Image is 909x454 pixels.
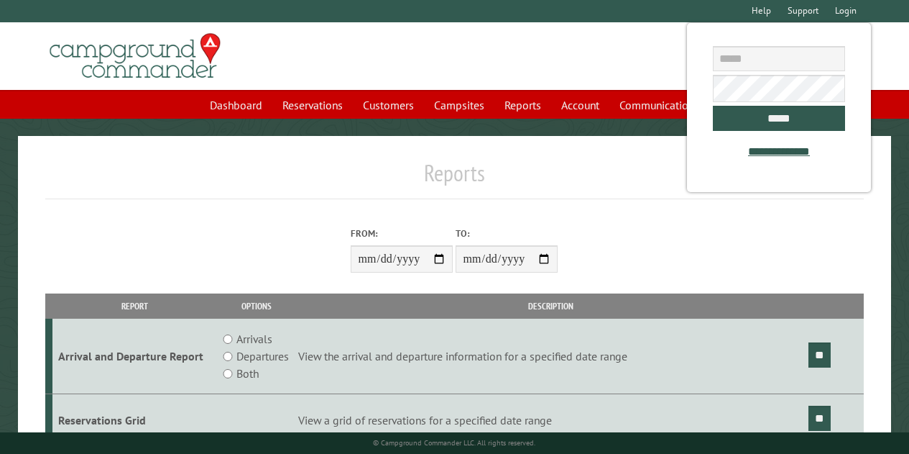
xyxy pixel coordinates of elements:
[216,294,296,319] th: Options
[296,319,806,394] td: View the arrival and departure information for a specified date range
[456,227,558,240] label: To:
[45,28,225,84] img: Campground Commander
[425,91,493,119] a: Campsites
[496,91,550,119] a: Reports
[236,348,289,365] label: Departures
[236,365,259,382] label: Both
[296,394,806,447] td: View a grid of reservations for a specified date range
[351,227,453,240] label: From:
[274,91,351,119] a: Reservations
[296,294,806,319] th: Description
[236,330,272,348] label: Arrivals
[611,91,708,119] a: Communications
[354,91,423,119] a: Customers
[201,91,271,119] a: Dashboard
[45,159,864,199] h1: Reports
[373,438,535,448] small: © Campground Commander LLC. All rights reserved.
[52,319,216,394] td: Arrival and Departure Report
[553,91,608,119] a: Account
[52,294,216,319] th: Report
[52,394,216,447] td: Reservations Grid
